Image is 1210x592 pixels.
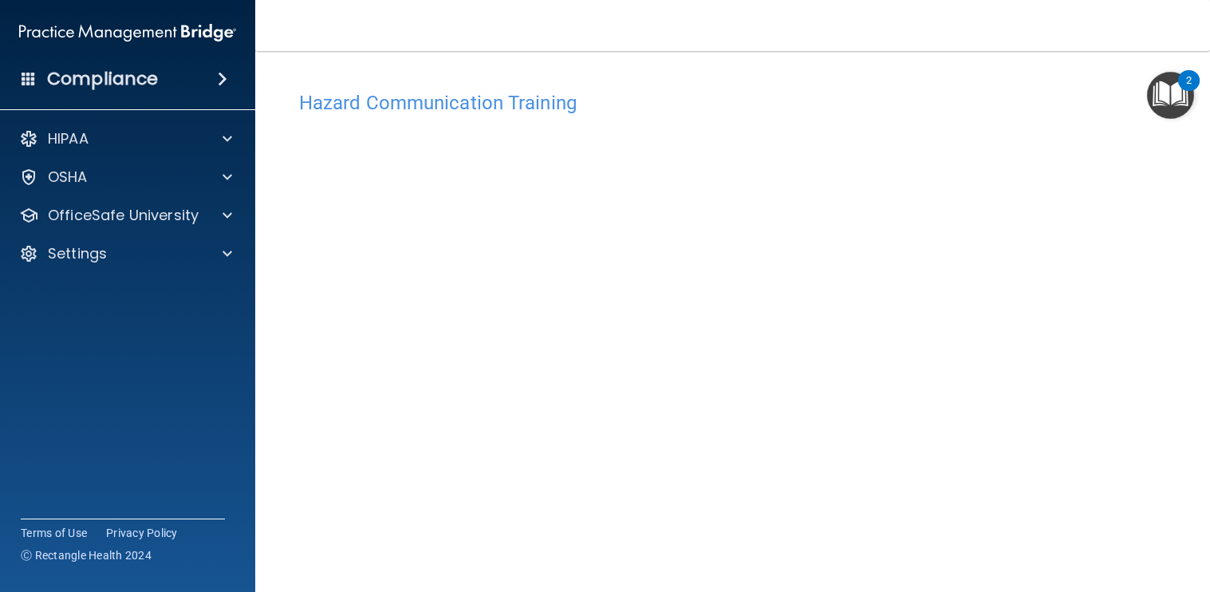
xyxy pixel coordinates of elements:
[106,525,178,541] a: Privacy Policy
[1147,72,1194,119] button: Open Resource Center, 2 new notifications
[21,547,152,563] span: Ⓒ Rectangle Health 2024
[48,244,107,263] p: Settings
[19,206,232,225] a: OfficeSafe University
[1186,81,1192,101] div: 2
[19,168,232,187] a: OSHA
[19,129,232,148] a: HIPAA
[19,244,232,263] a: Settings
[48,206,199,225] p: OfficeSafe University
[48,168,88,187] p: OSHA
[48,129,89,148] p: HIPAA
[47,68,158,90] h4: Compliance
[19,17,236,49] img: PMB logo
[299,93,1166,113] h4: Hazard Communication Training
[21,525,87,541] a: Terms of Use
